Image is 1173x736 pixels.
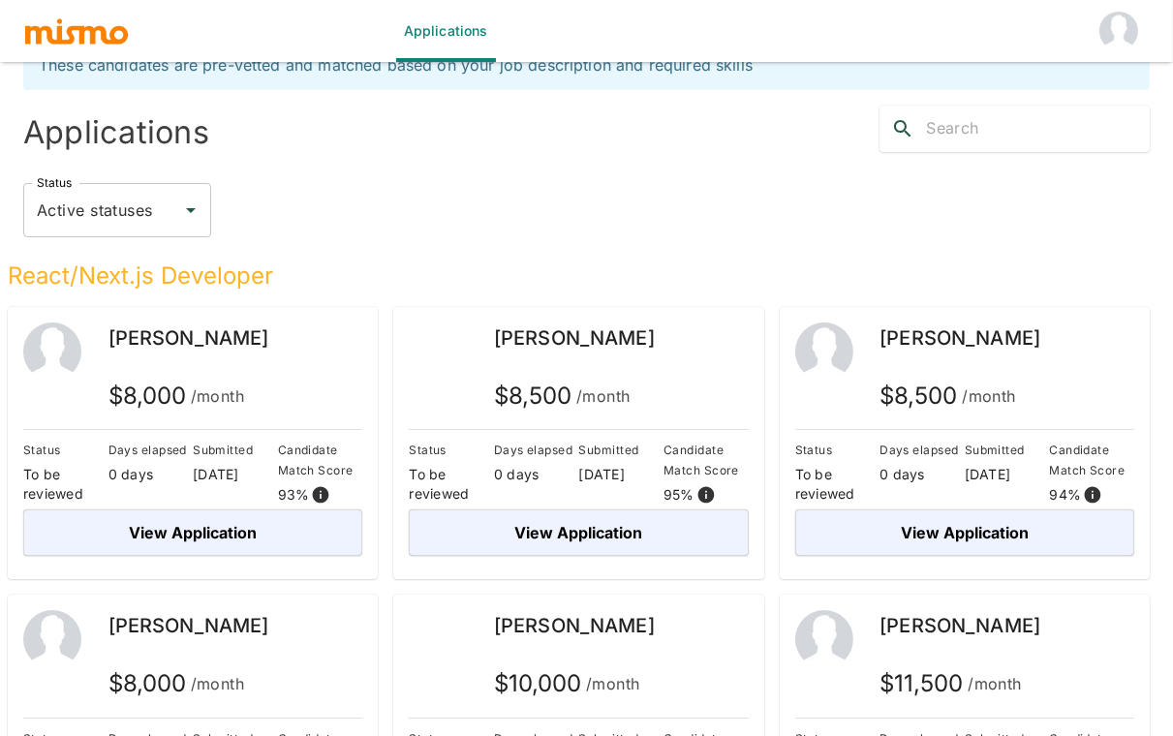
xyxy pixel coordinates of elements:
p: 0 days [108,465,194,484]
p: To be reviewed [23,465,108,504]
p: Days elapsed [108,440,194,460]
p: Candidate Match Score [664,440,749,480]
img: 2Q== [23,610,81,668]
p: [DATE] [578,465,664,484]
h5: $ 8,500 [880,381,1016,412]
p: Status [795,440,880,460]
p: Submitted [193,440,278,460]
p: To be reviewed [409,465,494,504]
span: /month [191,670,245,697]
span: [PERSON_NAME] [880,614,1040,637]
label: Status [37,174,72,191]
p: 93 % [278,485,310,505]
svg: View resume score details [696,485,716,505]
span: [PERSON_NAME] [108,614,269,637]
img: logo [23,16,130,46]
p: Days elapsed [494,440,579,460]
input: Search [926,113,1150,144]
button: search [880,106,926,152]
svg: View resume score details [1083,485,1102,505]
p: Status [23,440,108,460]
button: View Application [409,509,748,556]
p: Candidate Match Score [1049,440,1134,480]
span: [PERSON_NAME] [494,614,655,637]
img: 2Q== [795,610,853,668]
svg: View resume score details [311,485,330,505]
span: /month [576,383,631,410]
p: 0 days [880,465,965,484]
h4: Applications [23,113,579,152]
p: [DATE] [193,465,278,484]
p: 0 days [494,465,579,484]
span: [PERSON_NAME] [494,326,655,350]
h5: $ 11,500 [880,668,1022,699]
p: Days elapsed [880,440,965,460]
h5: $ 8,500 [494,381,631,412]
h5: $ 8,000 [108,668,245,699]
span: [PERSON_NAME] [108,326,269,350]
h5: $ 10,000 [494,668,640,699]
p: [DATE] [965,465,1050,484]
img: Jinal General Assembly [1099,12,1138,50]
p: To be reviewed [795,465,880,504]
span: [PERSON_NAME] [880,326,1040,350]
button: View Application [795,509,1134,556]
p: Status [409,440,494,460]
p: Candidate Match Score [278,440,363,480]
button: View Application [23,509,362,556]
img: q28jp63pg3iq3w3fsb17vzkxb8w0 [409,322,467,381]
p: Submitted [965,440,1050,460]
span: /month [586,670,640,697]
img: 2Q== [795,322,853,381]
h5: React/Next.js Developer [8,261,1150,291]
img: d9mf6aqzbi0n7unu9abfc029pduu [409,610,467,668]
span: These candidates are pre-vetted and matched based on your job description and required skills [39,55,753,75]
span: /month [968,670,1022,697]
p: 95 % [664,485,695,505]
img: 2Q== [23,322,81,381]
p: 94 % [1049,485,1081,505]
p: Submitted [578,440,664,460]
span: /month [191,383,245,410]
button: Open [177,197,204,224]
span: /month [962,383,1016,410]
h5: $ 8,000 [108,381,245,412]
